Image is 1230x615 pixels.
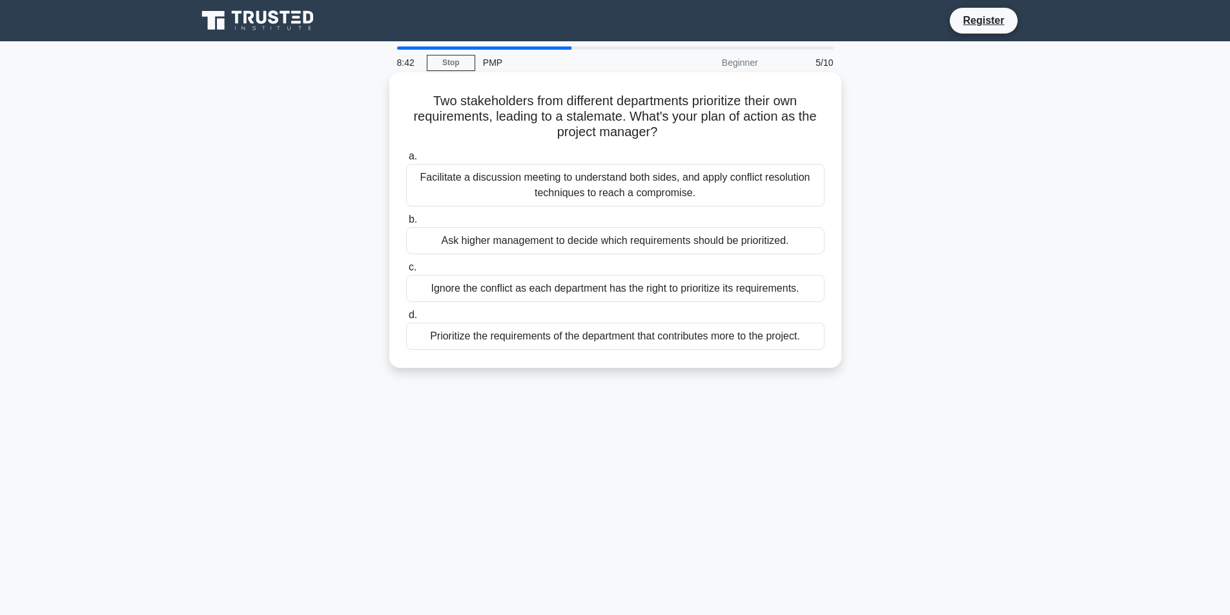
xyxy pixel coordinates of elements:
[405,93,826,141] h5: Two stakeholders from different departments prioritize their own requirements, leading to a stale...
[406,164,825,207] div: Facilitate a discussion meeting to understand both sides, and apply conflict resolution technique...
[409,309,417,320] span: d.
[406,323,825,350] div: Prioritize the requirements of the department that contributes more to the project.
[409,261,416,272] span: c.
[389,50,427,76] div: 8:42
[409,214,417,225] span: b.
[409,150,417,161] span: a.
[766,50,841,76] div: 5/10
[653,50,766,76] div: Beginner
[955,12,1012,28] a: Register
[406,227,825,254] div: Ask higher management to decide which requirements should be prioritized.
[427,55,475,71] a: Stop
[406,275,825,302] div: Ignore the conflict as each department has the right to prioritize its requirements.
[475,50,653,76] div: PMP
